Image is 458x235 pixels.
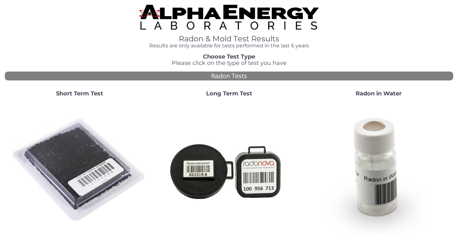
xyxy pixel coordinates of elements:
[203,53,255,60] strong: Choose Test Type
[206,90,252,97] strong: Long Term Test
[5,72,453,81] div: Radon Tests
[139,43,319,49] h4: Results are only available for tests performed in the last 6 years
[172,59,287,66] span: Please click on the type of test you have
[56,90,103,97] strong: Short Term Test
[139,5,319,30] img: TightCrop.jpg
[356,90,402,97] strong: Radon in Water
[139,35,319,43] h1: Radon & Mold Test Results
